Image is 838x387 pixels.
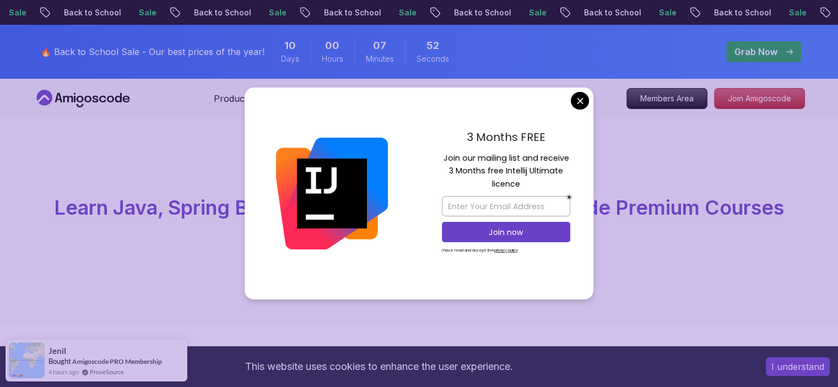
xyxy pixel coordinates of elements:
[281,53,299,64] span: Days
[48,357,71,366] span: Bought
[766,357,830,376] button: Accept cookies
[520,7,555,18] p: Sale
[214,92,252,105] p: Products
[260,7,295,18] p: Sale
[9,342,45,378] img: provesource social proof notification image
[714,88,805,109] a: Join Amigoscode
[284,38,296,53] span: 10 Days
[185,7,260,18] p: Back to School
[715,89,804,108] p: Join Amigoscode
[445,7,520,18] p: Back to School
[55,7,130,18] p: Back to School
[734,45,777,58] p: Grab Now
[90,367,124,377] a: ProveSource
[780,7,815,18] p: Sale
[417,53,449,64] span: Seconds
[315,7,390,18] p: Back to School
[322,53,343,64] span: Hours
[390,7,425,18] p: Sale
[214,92,265,114] button: Products
[705,7,780,18] p: Back to School
[54,195,784,220] span: Learn Java, Spring Boot, DevOps & More with Amigoscode Premium Courses
[626,88,707,109] a: Members Area
[650,7,685,18] p: Sale
[575,7,650,18] p: Back to School
[40,45,264,58] p: 🔥 Back to School Sale - Our best prices of the year!
[72,357,162,366] a: Amigoscode PRO Membership
[130,7,165,18] p: Sale
[8,355,749,379] div: This website uses cookies to enhance the user experience.
[48,346,66,356] span: Jenil
[426,38,439,53] span: 52 Seconds
[627,89,707,108] p: Members Area
[366,53,394,64] span: Minutes
[234,227,604,274] p: Master in-demand skills like Java, Spring Boot, DevOps, React, and more through hands-on, expert-...
[325,38,339,53] span: 0 Hours
[48,367,79,377] span: 4 hours ago
[373,38,386,53] span: 7 Minutes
